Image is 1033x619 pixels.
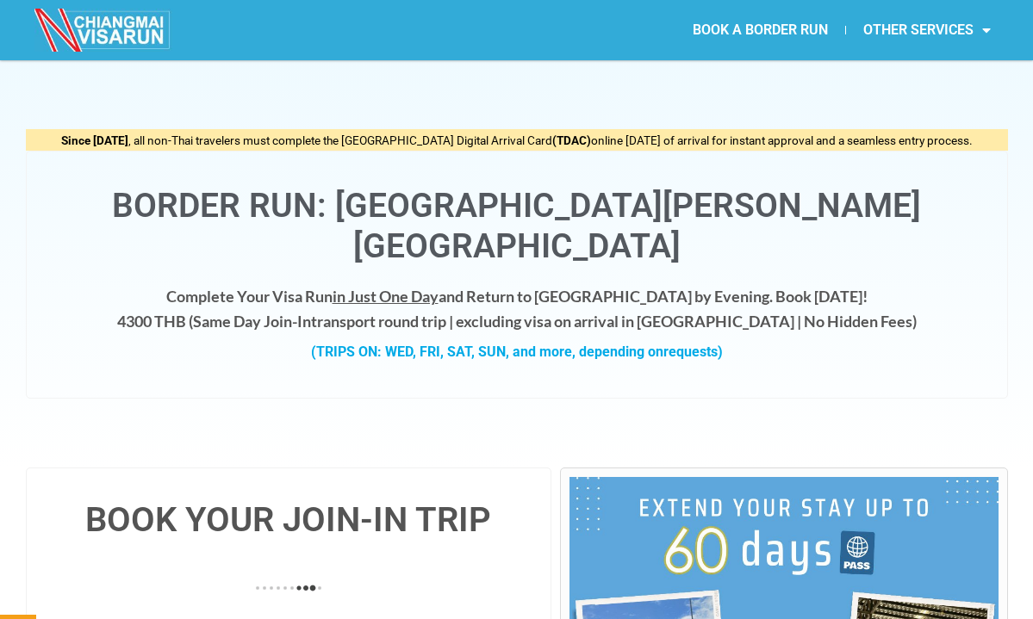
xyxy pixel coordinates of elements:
[846,10,1008,50] a: OTHER SERVICES
[44,284,990,334] h4: Complete Your Visa Run and Return to [GEOGRAPHIC_DATA] by Evening. Book [DATE]! 4300 THB ( transp...
[44,186,990,267] h1: Border Run: [GEOGRAPHIC_DATA][PERSON_NAME][GEOGRAPHIC_DATA]
[311,344,723,360] strong: (TRIPS ON: WED, FRI, SAT, SUN, and more, depending on
[333,287,439,306] span: in Just One Day
[675,10,845,50] a: BOOK A BORDER RUN
[193,312,311,331] strong: Same Day Join-In
[663,344,723,360] span: requests)
[61,133,973,147] span: , all non-Thai travelers must complete the [GEOGRAPHIC_DATA] Digital Arrival Card online [DATE] o...
[61,133,128,147] strong: Since [DATE]
[44,503,534,537] h4: BOOK YOUR JOIN-IN TRIP
[517,10,1008,50] nav: Menu
[552,133,591,147] strong: (TDAC)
